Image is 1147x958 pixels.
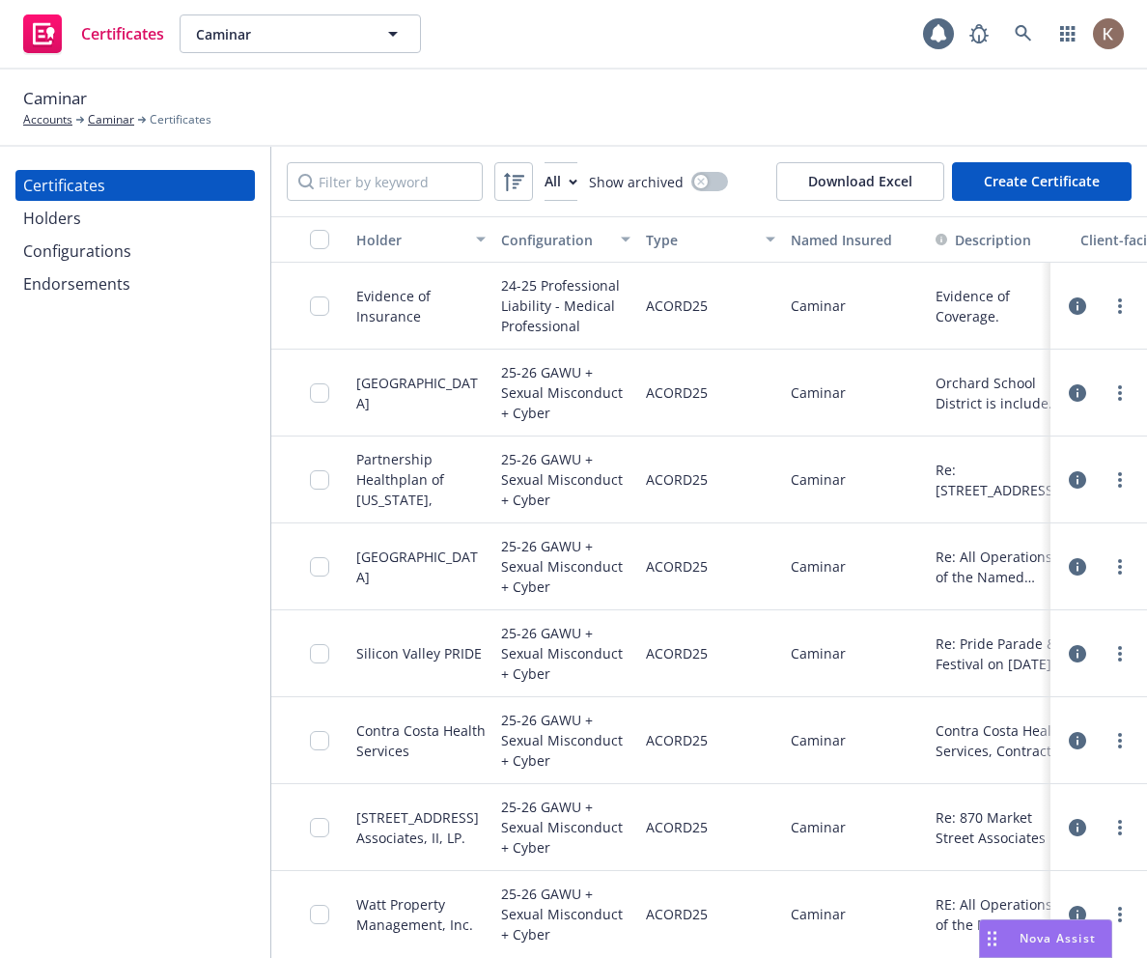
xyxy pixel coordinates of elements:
a: Holders [15,203,255,234]
button: Caminar [180,14,421,53]
a: Endorsements [15,268,255,299]
button: Named Insured [783,216,928,263]
div: Type [646,230,754,250]
span: Certificates [150,111,211,128]
button: Orchard School District is included as additional insured as respects General Liability, but only... [936,373,1065,413]
div: 25-26 GAWU + Sexual Misconduct + Cyber [501,361,630,424]
div: ACORD25 [646,535,708,598]
div: Configurations [23,236,131,267]
div: ACORD25 [646,448,708,511]
div: Silicon Valley PRIDE [356,643,482,663]
div: Caminar [783,610,928,697]
div: Caminar [783,437,928,523]
div: ACORD25 [646,361,708,424]
a: more [1108,816,1132,839]
div: ACORD25 [646,622,708,685]
button: RE: All Operations of the Named Insured. Watt Property Management, Inc. is included as additional... [936,894,1065,935]
button: Description [936,230,1031,250]
div: Certificates [23,170,105,201]
div: Holder [356,230,464,250]
div: ACORD25 [646,274,708,337]
a: Certificates [15,7,172,61]
div: Caminar [783,697,928,784]
div: 25-26 GAWU + Sexual Misconduct + Cyber [501,535,630,598]
div: ACORD25 [646,883,708,945]
div: [STREET_ADDRESS] Associates, II, LP. [356,807,486,848]
input: Filter by keyword [287,162,483,201]
img: photo [1093,18,1124,49]
div: 24-25 Professional Liability - Medical Professional [501,274,630,337]
button: Re: 870 Market Street Associates II LP, [STREET_ADDRESS]. 870 Market Street Associates II LP and ... [936,807,1065,848]
a: Search [1004,14,1043,53]
a: Configurations [15,236,255,267]
input: Toggle Row Selected [310,644,329,663]
input: Toggle Row Selected [310,905,329,924]
input: Toggle Row Selected [310,470,329,490]
input: Toggle Row Selected [310,818,329,837]
div: Named Insured [791,230,920,250]
div: Configuration [501,230,609,250]
a: more [1108,903,1132,926]
a: more [1108,381,1132,405]
span: Show archived [589,172,684,192]
span: Certificates [81,26,164,42]
button: Evidence of Coverage. [936,286,1065,326]
a: more [1108,729,1132,752]
button: Contra Costa Health Services, Contracts and Grants Unit and Contra Costa County, its officers and... [936,720,1065,761]
a: more [1108,295,1132,318]
div: Endorsements [23,268,130,299]
div: [GEOGRAPHIC_DATA] [356,547,486,587]
a: Caminar [88,111,134,128]
div: Caminar [783,871,928,958]
div: Watt Property Management, Inc. [356,894,486,935]
div: 25-26 GAWU + Sexual Misconduct + Cyber [501,709,630,772]
button: Nova Assist [979,919,1112,958]
div: All [545,163,577,200]
div: Caminar [783,784,928,871]
a: Accounts [23,111,72,128]
div: Partnership Healthplan of [US_STATE], [356,449,486,510]
div: Evidence of Insurance [356,286,486,326]
button: Re: All Operations of the Named Insured. [GEOGRAPHIC_DATA] is listed as additional insured as res... [936,547,1065,587]
a: more [1108,468,1132,492]
div: ACORD25 [646,709,708,772]
span: Caminar [196,24,363,44]
button: Re: [STREET_ADDRESS] Partnership Healthplan of [US_STATE], [PERSON_NAME], Associate Director, Fac... [936,460,1065,500]
a: Switch app [1049,14,1087,53]
button: Download Excel [776,162,944,201]
button: All [545,162,577,201]
div: 25-26 GAWU + Sexual Misconduct + Cyber [501,622,630,685]
div: 25-26 GAWU + Sexual Misconduct + Cyber [501,796,630,859]
input: Toggle Row Selected [310,383,329,403]
input: Toggle Row Selected [310,731,329,750]
button: Configuration [493,216,638,263]
button: Type [638,216,783,263]
div: Caminar [783,350,928,437]
div: ACORD25 [646,796,708,859]
span: Nova Assist [1020,930,1096,946]
a: Report a Bug [960,14,998,53]
span: Caminar [23,86,87,111]
div: Holders [23,203,81,234]
div: [GEOGRAPHIC_DATA] [356,373,486,413]
div: 25-26 GAWU + Sexual Misconduct + Cyber [501,883,630,945]
button: Holder [349,216,493,263]
div: 25-26 GAWU + Sexual Misconduct + Cyber [501,448,630,511]
input: Toggle Row Selected [310,296,329,316]
div: Caminar [783,523,928,610]
input: Toggle Row Selected [310,557,329,577]
button: Create Certificate [952,162,1132,201]
a: more [1108,642,1132,665]
input: Select all [310,230,329,249]
div: Caminar [783,263,928,350]
button: Re: Pride Parade & Festival on [DATE] and [DATE] at [STREET_ADDRESS][PERSON_NAME][PERSON_NAME]. T... [936,634,1065,674]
